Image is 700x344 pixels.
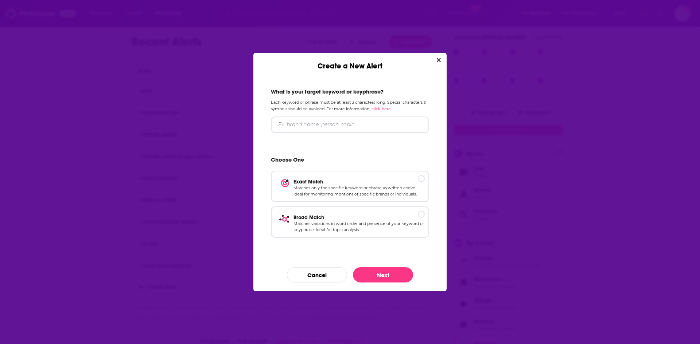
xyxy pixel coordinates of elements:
[271,88,429,95] h2: What is your target keyword or keyphrase?
[293,179,425,185] p: Exact Match
[253,53,447,71] div: Create a New Alert
[293,221,425,233] p: Matches variations in word order and presence of your keyword or keyphrase. Ideal for topic analy...
[293,214,425,221] p: Broad Match
[293,185,425,198] p: Matches only the specific keyword or phrase as written above. Ideal for monitoring mentions of sp...
[271,99,429,112] p: Each keyword or phrase must be at least 3 characters long. Special characters & symbols should be...
[372,106,391,111] a: click here
[271,116,429,133] input: Ex: brand name, person, topic
[353,267,413,282] button: Next
[434,56,444,65] button: Close
[287,267,347,282] button: Cancel
[271,156,429,166] h2: Choose One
